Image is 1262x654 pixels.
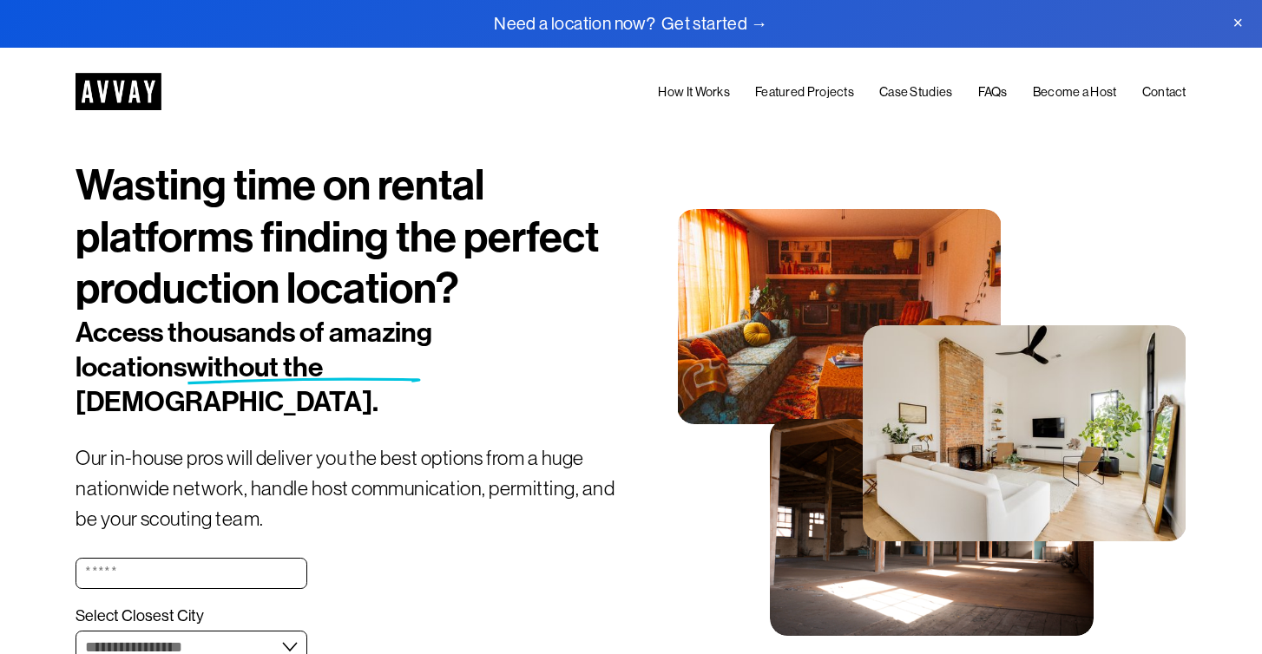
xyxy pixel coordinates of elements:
[1033,82,1117,104] a: Become a Host
[76,443,631,534] p: Our in-house pros will deliver you the best options from a huge nationwide network, handle host c...
[658,82,729,104] a: How It Works
[1142,82,1186,104] a: Contact
[76,160,631,315] h1: Wasting time on rental platforms finding the perfect production location?
[76,315,538,420] h2: Access thousands of amazing locations
[755,82,854,104] a: Featured Projects
[978,82,1008,104] a: FAQs
[76,73,161,110] img: AVVAY - The First Nationwide Location Scouting Co.
[879,82,952,104] a: Case Studies
[76,350,378,418] span: without the [DEMOGRAPHIC_DATA].
[76,606,204,626] span: Select Closest City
